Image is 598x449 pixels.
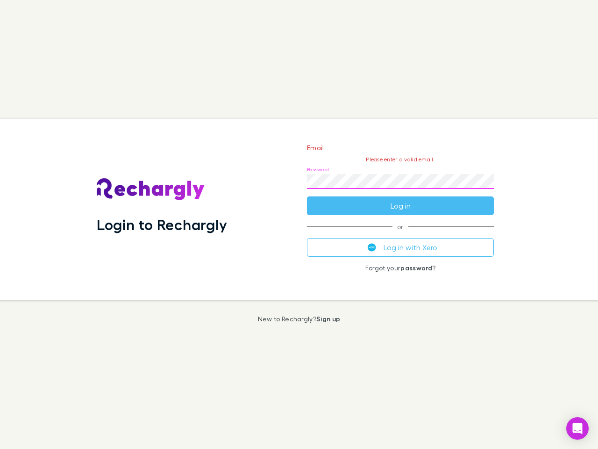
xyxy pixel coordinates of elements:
[307,166,329,173] label: Password
[368,243,376,252] img: Xero's logo
[307,156,494,163] p: Please enter a valid email.
[566,417,589,440] div: Open Intercom Messenger
[258,315,341,323] p: New to Rechargly?
[316,315,340,323] a: Sign up
[307,238,494,257] button: Log in with Xero
[400,264,432,272] a: password
[307,196,494,215] button: Log in
[97,178,205,201] img: Rechargly's Logo
[307,226,494,227] span: or
[97,216,227,233] h1: Login to Rechargly
[307,264,494,272] p: Forgot your ?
